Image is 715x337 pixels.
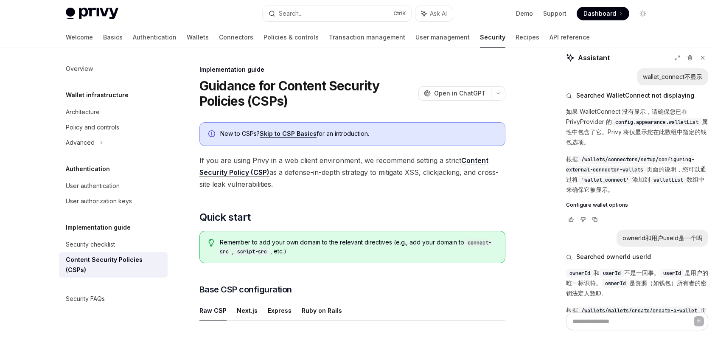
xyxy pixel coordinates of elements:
code: script-src [234,247,270,256]
a: Welcome [66,27,93,48]
span: 'wallet_connect' [581,177,629,183]
a: Architecture [59,104,168,120]
span: Searched ownerId userId [576,253,651,261]
a: Dashboard [577,7,629,20]
a: Skip to CSP Basics [260,130,317,138]
div: Policy and controls [66,122,119,132]
button: Ruby on Rails [302,300,342,320]
button: Express [268,300,292,320]
button: Toggle dark mode [636,7,650,20]
span: Open in ChatGPT [434,89,486,98]
p: 根据 页面的说明，您可以通过将 添加到 数组中来确保它被显示。 [566,154,708,195]
div: Overview [66,64,93,74]
a: Policy and controls [59,120,168,135]
p: 和 不是一回事。 是用户的唯一标识符。 是资源（如钱包）所有者的密钥法定人数ID。 [566,268,708,298]
div: ownerId和用户useId是一个吗 [622,234,702,242]
span: config.appearance.walletList [615,119,698,126]
div: Advanced [66,138,95,148]
span: ownerId [569,270,590,277]
div: New to CSPs? for an introduction. [220,129,496,139]
a: Transaction management [329,27,405,48]
div: wallet_connect不显示 [643,73,702,81]
span: walletList [653,177,683,183]
a: User authorization keys [59,194,168,209]
span: Assistant [578,53,610,63]
div: Architecture [66,107,100,117]
span: Remember to add your own domain to the relevant directives (e.g., add your domain to , , etc.) [220,238,496,256]
a: Recipes [516,27,539,48]
div: Implementation guide [199,65,505,74]
span: Base CSP configuration [199,284,292,295]
a: User management [415,27,470,48]
h1: Guidance for Content Security Policies (CSPs) [199,78,415,109]
span: userId [603,270,621,277]
a: Policies & controls [264,27,319,48]
button: Open in ChatGPT [418,86,491,101]
span: Ctrl K [393,10,406,17]
a: Overview [59,61,168,76]
span: Configure wallet options [566,202,628,208]
a: Connectors [219,27,253,48]
div: User authentication [66,181,120,191]
button: Searched ownerId userId [566,253,708,261]
button: Searched WalletConnect not displaying [566,91,708,100]
svg: Tip [208,239,214,247]
a: Security [480,27,505,48]
span: Quick start [199,211,250,224]
button: Next.js [237,300,258,320]
span: Searched WalletConnect not displaying [576,91,694,100]
a: Support [543,9,566,18]
svg: Info [208,130,217,139]
button: Raw CSP [199,300,227,320]
a: Security FAQs [59,291,168,306]
button: Search...CtrlK [263,6,411,21]
button: Ask AI [415,6,453,21]
button: Send message [694,316,704,326]
a: Content Security Policies (CSPs) [59,252,168,278]
span: ownerId [605,280,626,287]
span: Ask AI [430,9,447,18]
div: Search... [279,8,303,19]
div: User authorization keys [66,196,132,206]
code: connect-src [220,239,491,256]
img: light logo [66,8,118,20]
span: If you are using Privy in a web client environment, we recommend setting a strict as a defense-in... [199,154,505,190]
a: Wallets [187,27,209,48]
p: 如果 WalletConnect 没有显示，请确保您已在 PrivyProvider 的 属性中包含了它。Privy 将仅显示您在此数组中指定的钱包选项。 [566,107,708,147]
a: Security checklist [59,237,168,252]
div: Security FAQs [66,294,105,304]
a: Authentication [133,27,177,48]
span: /wallets/connectors/setup/configuring-external-connector-wallets [566,156,694,173]
h5: Implementation guide [66,222,131,233]
span: userId [663,270,681,277]
div: Content Security Policies (CSPs) [66,255,163,275]
a: User authentication [59,178,168,194]
div: Security checklist [66,239,115,250]
span: /wallets/wallets/create/create-a-wallet [581,307,697,314]
h5: Authentication [66,164,110,174]
a: Configure wallet options [566,202,708,208]
a: Basics [103,27,123,48]
span: Dashboard [583,9,616,18]
a: Demo [516,9,533,18]
h5: Wallet infrastructure [66,90,129,100]
a: API reference [550,27,590,48]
